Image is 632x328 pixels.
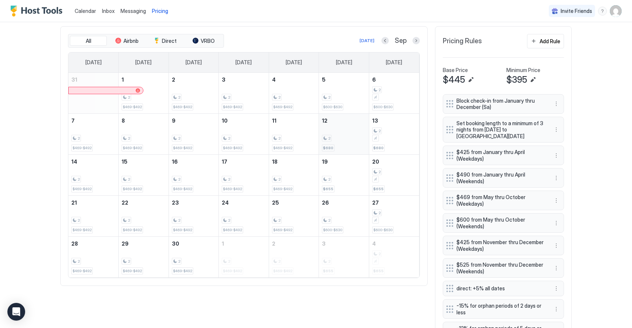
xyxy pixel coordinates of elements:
[319,237,369,250] a: October 3, 2025
[119,114,169,127] a: September 8, 2025
[120,7,146,15] a: Messaging
[322,240,326,247] span: 3
[598,7,607,16] div: menu
[369,237,419,250] a: October 4, 2025
[272,199,279,206] span: 25
[369,236,419,277] td: October 4, 2025
[178,259,180,264] span: 2
[269,114,319,127] a: September 11, 2025
[378,211,381,215] span: 2
[552,196,561,205] button: More options
[222,117,228,124] span: 10
[10,6,66,17] a: Host Tools Logo
[128,95,130,100] span: 2
[219,237,269,250] a: October 1, 2025
[173,105,192,109] span: $469-$492
[172,199,179,206] span: 23
[373,146,384,150] span: $680
[219,73,269,86] a: September 3, 2025
[319,196,369,209] a: September 26, 2025
[269,196,319,209] a: September 25, 2025
[372,240,376,247] span: 4
[68,113,119,154] td: September 7, 2025
[68,73,118,86] a: August 31, 2025
[169,196,219,209] a: September 23, 2025
[223,228,242,232] span: $469-$492
[219,154,269,195] td: September 17, 2025
[68,154,119,195] td: September 14, 2025
[68,196,118,209] a: September 21, 2025
[269,73,319,114] td: September 4, 2025
[178,177,180,182] span: 2
[72,269,92,273] span: $469-$492
[373,228,393,232] span: $600-$630
[201,38,215,44] span: VRBO
[272,158,278,165] span: 18
[456,171,544,184] span: $490 from January thru April (Weekends)
[456,303,544,315] span: -15% for orphan periods of 2 days or less
[369,154,419,195] td: September 20, 2025
[552,196,561,205] div: menu
[122,76,124,83] span: 1
[552,264,561,273] div: menu
[228,52,259,72] a: Wednesday
[552,125,561,134] div: menu
[443,74,465,85] span: $445
[122,117,125,124] span: 8
[540,37,560,45] div: Add Rule
[506,74,527,85] span: $395
[552,125,561,134] button: More options
[219,113,269,154] td: September 10, 2025
[323,228,342,232] span: $600-$630
[372,117,378,124] span: 13
[443,37,482,45] span: Pricing Rules
[169,237,219,250] a: September 30, 2025
[68,237,118,250] a: September 28, 2025
[319,154,369,195] td: September 19, 2025
[119,154,169,195] td: September 15, 2025
[85,59,102,66] span: [DATE]
[552,305,561,314] div: menu
[506,67,540,74] span: Minimum Price
[119,73,169,86] a: September 1, 2025
[147,36,184,46] button: Direct
[328,218,330,223] span: 2
[172,158,178,165] span: 16
[222,240,224,247] span: 1
[128,259,130,264] span: 2
[68,114,118,127] a: September 7, 2025
[235,59,252,66] span: [DATE]
[178,52,209,72] a: Tuesday
[75,7,96,15] a: Calendar
[322,117,327,124] span: 12
[169,154,219,195] td: September 16, 2025
[123,228,142,232] span: $469-$492
[369,113,419,154] td: September 13, 2025
[272,240,275,247] span: 2
[135,59,152,66] span: [DATE]
[169,113,219,154] td: September 9, 2025
[552,264,561,273] button: More options
[219,236,269,277] td: October 1, 2025
[378,170,381,174] span: 2
[323,187,333,191] span: $655
[219,73,269,114] td: September 3, 2025
[552,151,561,160] div: menu
[78,177,80,182] span: 2
[122,158,128,165] span: 15
[173,187,192,191] span: $469-$492
[228,177,230,182] span: 2
[272,117,276,124] span: 11
[369,73,419,114] td: September 6, 2025
[529,75,537,84] button: Edit
[122,199,128,206] span: 22
[128,177,130,182] span: 2
[128,218,130,223] span: 2
[71,158,77,165] span: 14
[78,52,109,72] a: Sunday
[222,158,227,165] span: 17
[443,67,468,74] span: Base Price
[319,114,369,127] a: September 12, 2025
[128,136,130,141] span: 2
[273,187,292,191] span: $469-$492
